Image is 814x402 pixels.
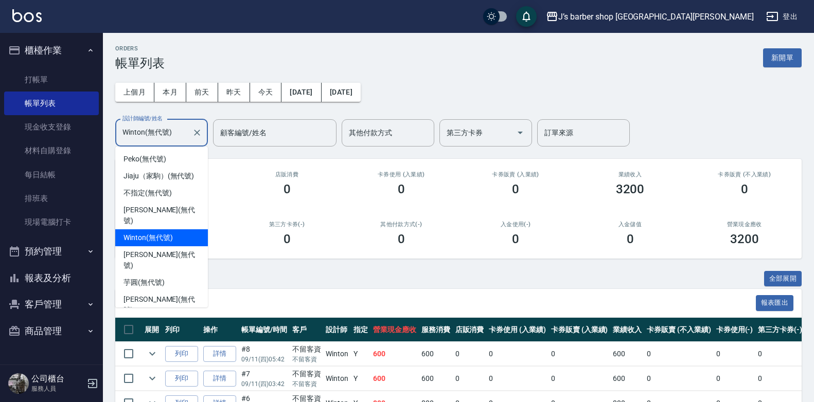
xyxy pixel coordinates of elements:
th: 設計師 [323,318,351,342]
th: 店販消費 [453,318,487,342]
th: 操作 [201,318,239,342]
td: Winton [323,367,351,391]
span: 芋圓 (無代號) [123,277,165,288]
td: Y [351,367,370,391]
span: Jiaju（家駒） (無代號) [123,171,194,181]
h3: 3200 [616,182,645,196]
img: Person [8,373,29,394]
h3: 0 [512,182,519,196]
td: 0 [453,367,487,391]
span: 不指定 (無代號) [123,188,172,198]
span: 訂單列表 [128,298,756,308]
td: 600 [370,342,419,366]
td: 0 [755,342,805,366]
h3: 帳單列表 [115,56,165,70]
td: #8 [239,342,290,366]
h2: 卡券販賣 (不入業績) [700,171,789,178]
label: 設計師編號/姓名 [122,115,163,122]
a: 詳情 [203,346,236,362]
th: 展開 [142,318,163,342]
button: 今天 [250,83,282,102]
h2: 其他付款方式(-) [357,221,446,228]
button: Open [512,124,528,141]
h2: ORDERS [115,45,165,52]
h3: 0 [398,232,405,246]
span: Winton (無代號) [123,232,172,243]
th: 第三方卡券(-) [755,318,805,342]
th: 業績收入 [610,318,644,342]
a: 每日結帳 [4,163,99,187]
td: #7 [239,367,290,391]
th: 指定 [351,318,370,342]
div: 不留客資 [292,369,321,379]
h3: 0 [284,182,291,196]
button: 新開單 [763,48,802,67]
td: 0 [755,367,805,391]
h2: 業績收入 [585,171,675,178]
th: 卡券使用(-) [714,318,756,342]
a: 詳情 [203,371,236,387]
button: 商品管理 [4,318,99,344]
td: Winton [323,342,351,366]
p: 09/11 (四) 05:42 [241,355,287,364]
td: 600 [370,367,419,391]
a: 現場電腦打卡 [4,210,99,234]
button: 上個月 [115,83,154,102]
button: 報表匯出 [756,295,794,311]
img: Logo [12,9,42,22]
h3: 0 [627,232,634,246]
button: 本月 [154,83,186,102]
a: 新開單 [763,52,802,62]
h2: 店販消費 [242,171,331,178]
button: expand row [145,371,160,386]
h2: 入金儲值 [585,221,675,228]
td: 0 [714,367,756,391]
a: 現金收支登錄 [4,115,99,139]
button: J’s barber shop [GEOGRAPHIC_DATA][PERSON_NAME] [542,6,758,27]
td: 600 [419,367,453,391]
span: Peko (無代號) [123,154,166,165]
h2: 第三方卡券(-) [242,221,331,228]
th: 服務消費 [419,318,453,342]
button: 列印 [165,346,198,362]
td: 0 [644,342,713,366]
button: expand row [145,346,160,361]
button: 預約管理 [4,238,99,265]
td: 0 [453,342,487,366]
td: 0 [548,367,611,391]
a: 打帳單 [4,68,99,92]
p: 服務人員 [31,384,84,393]
h3: 0 [284,232,291,246]
div: 不留客資 [292,344,321,355]
h3: 3200 [730,232,759,246]
h3: 0 [398,182,405,196]
a: 帳單列表 [4,92,99,115]
th: 卡券販賣 (入業績) [548,318,611,342]
p: 不留客資 [292,355,321,364]
a: 報表匯出 [756,298,794,307]
th: 客戶 [290,318,324,342]
button: 報表及分析 [4,265,99,291]
span: [PERSON_NAME] (無代號) [123,249,200,271]
button: 列印 [165,371,198,387]
a: 材料自購登錄 [4,139,99,162]
td: 600 [610,367,644,391]
td: 0 [486,342,548,366]
h2: 入金使用(-) [471,221,560,228]
h2: 營業現金應收 [700,221,789,228]
th: 卡券使用 (入業績) [486,318,548,342]
button: 客戶管理 [4,291,99,318]
span: [PERSON_NAME] (無代號) [123,294,200,316]
td: 0 [486,367,548,391]
div: J’s barber shop [GEOGRAPHIC_DATA][PERSON_NAME] [558,10,754,23]
td: 600 [610,342,644,366]
th: 卡券販賣 (不入業績) [644,318,713,342]
p: 09/11 (四) 03:42 [241,379,287,389]
h2: 卡券使用 (入業績) [357,171,446,178]
button: 全部展開 [764,271,802,287]
th: 帳單編號/時間 [239,318,290,342]
button: [DATE] [322,83,361,102]
a: 排班表 [4,187,99,210]
h3: 0 [741,182,748,196]
td: 0 [644,367,713,391]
